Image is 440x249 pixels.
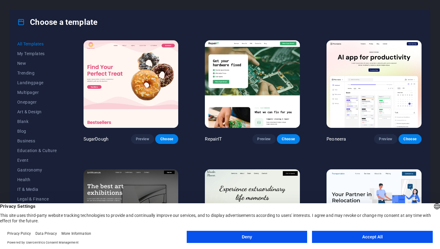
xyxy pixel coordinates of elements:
button: Health [17,175,57,184]
span: Blog [17,129,57,134]
p: RepairIT [205,136,222,142]
button: Landingpage [17,78,57,88]
button: IT & Media [17,184,57,194]
button: My Templates [17,49,57,58]
button: Trending [17,68,57,78]
span: Gastronomy [17,168,57,172]
span: Trending [17,71,57,75]
span: Legal & Finance [17,197,57,201]
span: Choose [282,137,295,141]
button: Business [17,136,57,146]
span: New [17,61,57,66]
button: Preview [374,134,397,144]
span: Onepager [17,100,57,105]
img: Peoneera [327,40,422,128]
span: Education & Culture [17,148,57,153]
button: Onepager [17,97,57,107]
button: Choose [399,134,422,144]
button: Multipager [17,88,57,97]
span: Health [17,177,57,182]
span: Landingpage [17,80,57,85]
button: Art & Design [17,107,57,117]
button: Choose [277,134,300,144]
span: Preview [136,137,149,141]
button: Preview [131,134,154,144]
span: Art & Design [17,109,57,114]
button: Blank [17,117,57,126]
button: Education & Culture [17,146,57,155]
p: SugarDough [84,136,108,142]
span: All Templates [17,41,57,46]
span: Preview [257,137,271,141]
img: SugarDough [84,40,179,128]
span: Event [17,158,57,163]
span: Preview [379,137,392,141]
h4: Choose a template [17,17,97,27]
span: IT & Media [17,187,57,192]
span: Choose [160,137,173,141]
span: Blank [17,119,57,124]
button: Event [17,155,57,165]
span: Choose [403,137,417,141]
span: My Templates [17,51,57,56]
button: Preview [252,134,275,144]
p: Peoneera [327,136,346,142]
span: Business [17,138,57,143]
span: Multipager [17,90,57,95]
button: All Templates [17,39,57,49]
img: RepairIT [205,40,300,128]
button: Choose [155,134,178,144]
button: New [17,58,57,68]
button: Gastronomy [17,165,57,175]
button: Blog [17,126,57,136]
button: Legal & Finance [17,194,57,204]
